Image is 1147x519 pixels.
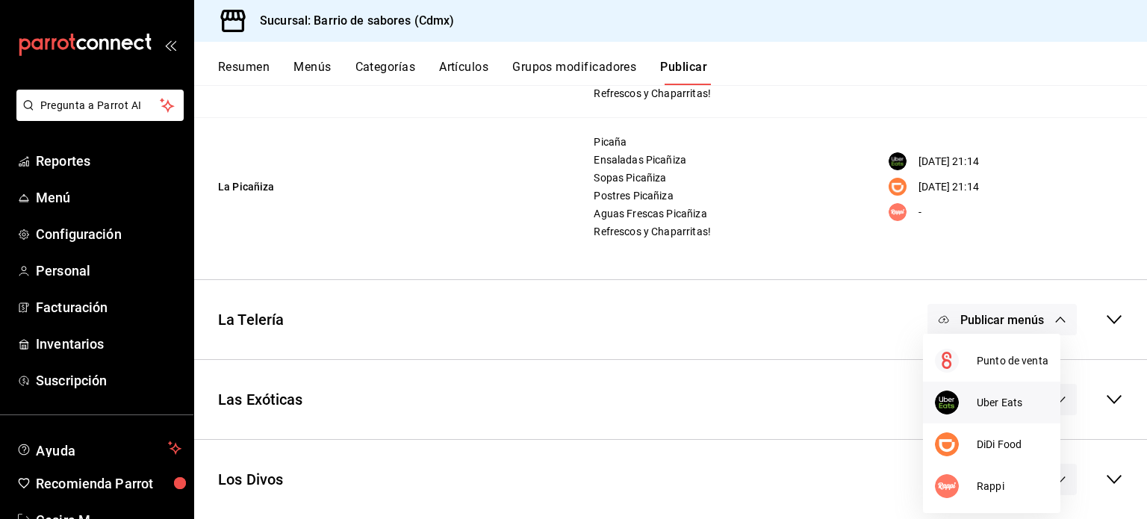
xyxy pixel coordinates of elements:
[977,479,1048,494] span: Rappi
[935,391,959,414] img: A55HuNSDR+jhAAAAAElFTkSuQmCC
[935,432,959,456] img: xiM0WtPwfR5TrWdPJ5T1bWd5b1wHapEst5FBwuYAAAAAElFTkSuQmCC
[935,474,959,498] img: 3xvTHWGUC4cxsha7c3oen4VWG2LUsyXzfUAAAAASUVORK5CYII=
[977,437,1048,453] span: DiDi Food
[977,353,1048,369] span: Punto de venta
[977,395,1048,411] span: Uber Eats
